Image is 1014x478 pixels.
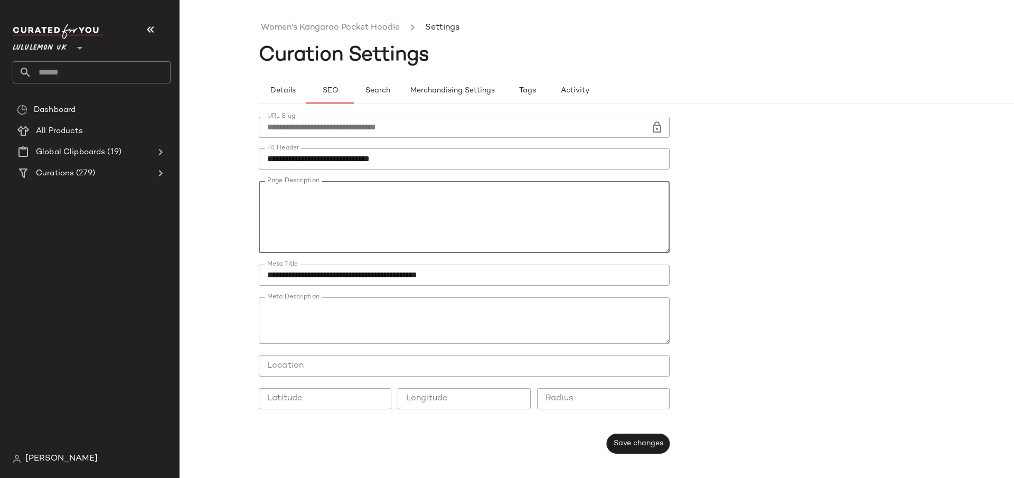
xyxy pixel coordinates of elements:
[74,167,95,180] span: (279)
[322,87,338,95] span: SEO
[613,439,663,448] span: Save changes
[560,87,589,95] span: Activity
[105,146,121,158] span: (19)
[13,24,102,39] img: cfy_white_logo.C9jOOHJF.svg
[25,453,98,465] span: [PERSON_NAME]
[365,87,390,95] span: Search
[13,455,21,463] img: svg%3e
[410,87,495,95] span: Merchandising Settings
[269,87,295,95] span: Details
[36,167,74,180] span: Curations
[259,45,429,66] span: Curation Settings
[13,36,67,55] span: Lululemon UK
[36,146,105,158] span: Global Clipboards
[607,434,670,454] button: Save changes
[36,125,83,137] span: All Products
[261,21,400,35] a: Women's Kangaroo Pocket Hoodie​
[519,87,536,95] span: Tags
[34,104,76,116] span: Dashboard
[423,21,462,35] li: Settings
[17,105,27,115] img: svg%3e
